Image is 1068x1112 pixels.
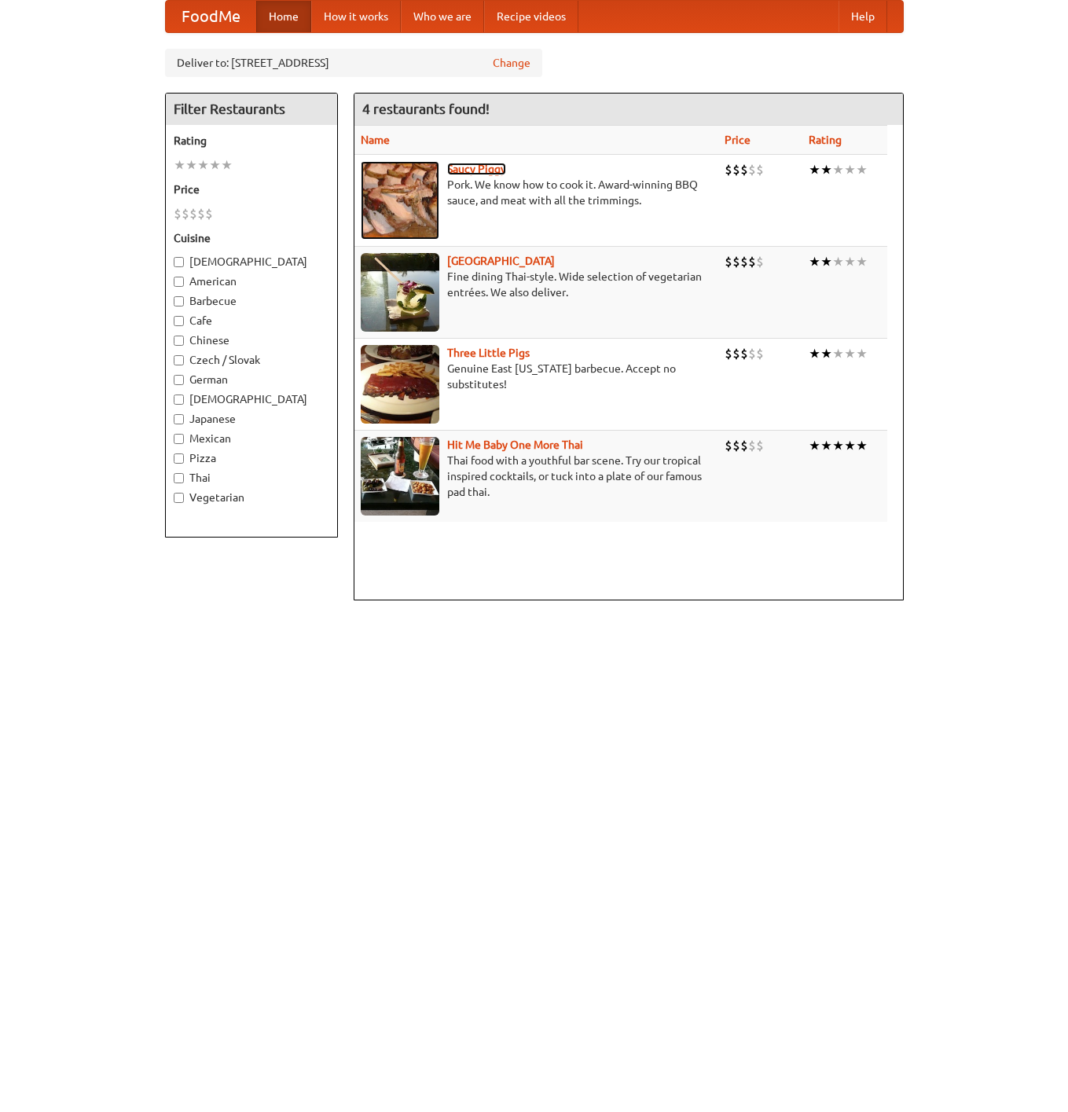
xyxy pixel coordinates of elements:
[809,134,842,146] a: Rating
[844,253,856,270] li: ★
[174,254,329,270] label: [DEMOGRAPHIC_DATA]
[174,431,329,446] label: Mexican
[832,345,844,362] li: ★
[174,450,329,466] label: Pizza
[832,437,844,454] li: ★
[174,391,329,407] label: [DEMOGRAPHIC_DATA]
[174,411,329,427] label: Japanese
[256,1,311,32] a: Home
[484,1,578,32] a: Recipe videos
[189,205,197,222] li: $
[209,156,221,174] li: ★
[197,205,205,222] li: $
[820,437,832,454] li: ★
[809,345,820,362] li: ★
[185,156,197,174] li: ★
[756,161,764,178] li: $
[174,372,329,387] label: German
[856,161,868,178] li: ★
[174,277,184,287] input: American
[493,55,530,71] a: Change
[732,345,740,362] li: $
[732,253,740,270] li: $
[447,255,555,267] b: [GEOGRAPHIC_DATA]
[361,437,439,516] img: babythai.jpg
[809,437,820,454] li: ★
[809,253,820,270] li: ★
[748,253,756,270] li: $
[725,437,732,454] li: $
[732,161,740,178] li: $
[844,345,856,362] li: ★
[174,296,184,306] input: Barbecue
[748,437,756,454] li: $
[844,437,856,454] li: ★
[174,414,184,424] input: Japanese
[725,134,751,146] a: Price
[174,352,329,368] label: Czech / Slovak
[174,293,329,309] label: Barbecue
[725,345,732,362] li: $
[809,161,820,178] li: ★
[361,345,439,424] img: littlepigs.jpg
[447,439,583,451] a: Hit Me Baby One More Thai
[174,273,329,289] label: American
[174,473,184,483] input: Thai
[174,490,329,505] label: Vegetarian
[174,133,329,149] h5: Rating
[166,94,337,125] h4: Filter Restaurants
[361,177,713,208] p: Pork. We know how to cook it. Award-winning BBQ sauce, and meat with all the trimmings.
[844,161,856,178] li: ★
[839,1,887,32] a: Help
[748,161,756,178] li: $
[401,1,484,32] a: Who we are
[856,437,868,454] li: ★
[361,453,713,500] p: Thai food with a youthful bar scene. Try our tropical inspired cocktails, or tuck into a plate of...
[361,253,439,332] img: satay.jpg
[174,230,329,246] h5: Cuisine
[447,163,506,175] a: Saucy Piggy
[447,347,530,359] a: Three Little Pigs
[820,345,832,362] li: ★
[732,437,740,454] li: $
[756,437,764,454] li: $
[197,156,209,174] li: ★
[311,1,401,32] a: How it works
[174,434,184,444] input: Mexican
[174,182,329,197] h5: Price
[740,345,748,362] li: $
[856,253,868,270] li: ★
[174,205,182,222] li: $
[832,161,844,178] li: ★
[748,345,756,362] li: $
[165,49,542,77] div: Deliver to: [STREET_ADDRESS]
[361,134,390,146] a: Name
[820,161,832,178] li: ★
[361,161,439,240] img: saucy.jpg
[174,470,329,486] label: Thai
[740,437,748,454] li: $
[205,205,213,222] li: $
[740,253,748,270] li: $
[174,355,184,365] input: Czech / Slovak
[174,313,329,328] label: Cafe
[756,345,764,362] li: $
[361,361,713,392] p: Genuine East [US_STATE] barbecue. Accept no substitutes!
[725,253,732,270] li: $
[166,1,256,32] a: FoodMe
[361,269,713,300] p: Fine dining Thai-style. Wide selection of vegetarian entrées. We also deliver.
[174,156,185,174] li: ★
[756,253,764,270] li: $
[856,345,868,362] li: ★
[725,161,732,178] li: $
[174,453,184,464] input: Pizza
[820,253,832,270] li: ★
[221,156,233,174] li: ★
[174,336,184,346] input: Chinese
[362,101,490,116] ng-pluralize: 4 restaurants found!
[174,375,184,385] input: German
[174,395,184,405] input: [DEMOGRAPHIC_DATA]
[174,332,329,348] label: Chinese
